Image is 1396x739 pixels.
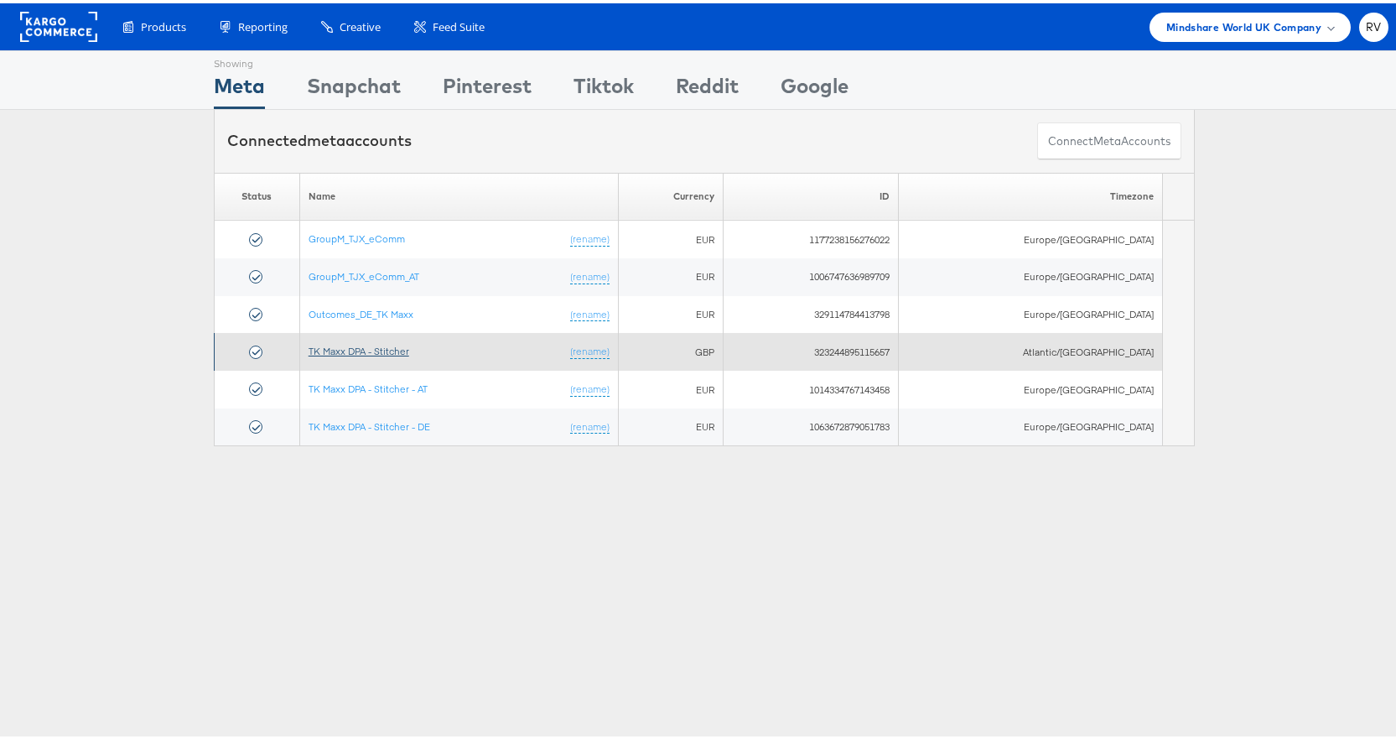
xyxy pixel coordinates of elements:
[898,405,1163,443] td: Europe/[GEOGRAPHIC_DATA]
[570,267,610,281] a: (rename)
[723,217,898,255] td: 1177238156276022
[238,16,288,32] span: Reporting
[618,255,723,293] td: EUR
[723,330,898,367] td: 323244895115657
[618,169,723,217] th: Currency
[723,293,898,330] td: 329114784413798
[309,341,409,354] a: TK Maxx DPA - Stitcher
[898,255,1163,293] td: Europe/[GEOGRAPHIC_DATA]
[618,405,723,443] td: EUR
[443,68,532,106] div: Pinterest
[570,229,610,243] a: (rename)
[723,405,898,443] td: 1063672879051783
[1093,130,1121,146] span: meta
[723,169,898,217] th: ID
[618,367,723,405] td: EUR
[309,267,419,279] a: GroupM_TJX_eComm_AT
[1166,15,1321,33] span: Mindshare World UK Company
[676,68,739,106] div: Reddit
[573,68,634,106] div: Tiktok
[898,169,1163,217] th: Timezone
[898,367,1163,405] td: Europe/[GEOGRAPHIC_DATA]
[723,367,898,405] td: 1014334767143458
[307,68,401,106] div: Snapchat
[214,68,265,106] div: Meta
[214,48,265,68] div: Showing
[570,341,610,356] a: (rename)
[340,16,381,32] span: Creative
[781,68,848,106] div: Google
[1366,18,1382,29] span: RV
[307,128,345,147] span: meta
[570,417,610,431] a: (rename)
[299,169,618,217] th: Name
[309,379,428,392] a: TK Maxx DPA - Stitcher - AT
[723,255,898,293] td: 1006747636989709
[898,330,1163,367] td: Atlantic/[GEOGRAPHIC_DATA]
[618,330,723,367] td: GBP
[570,304,610,319] a: (rename)
[618,293,723,330] td: EUR
[1037,119,1181,157] button: ConnectmetaAccounts
[227,127,412,148] div: Connected accounts
[309,229,405,242] a: GroupM_TJX_eComm
[309,417,430,429] a: TK Maxx DPA - Stitcher - DE
[618,217,723,255] td: EUR
[309,304,413,317] a: Outcomes_DE_TK Maxx
[433,16,485,32] span: Feed Suite
[570,379,610,393] a: (rename)
[898,217,1163,255] td: Europe/[GEOGRAPHIC_DATA]
[141,16,186,32] span: Products
[898,293,1163,330] td: Europe/[GEOGRAPHIC_DATA]
[215,169,300,217] th: Status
